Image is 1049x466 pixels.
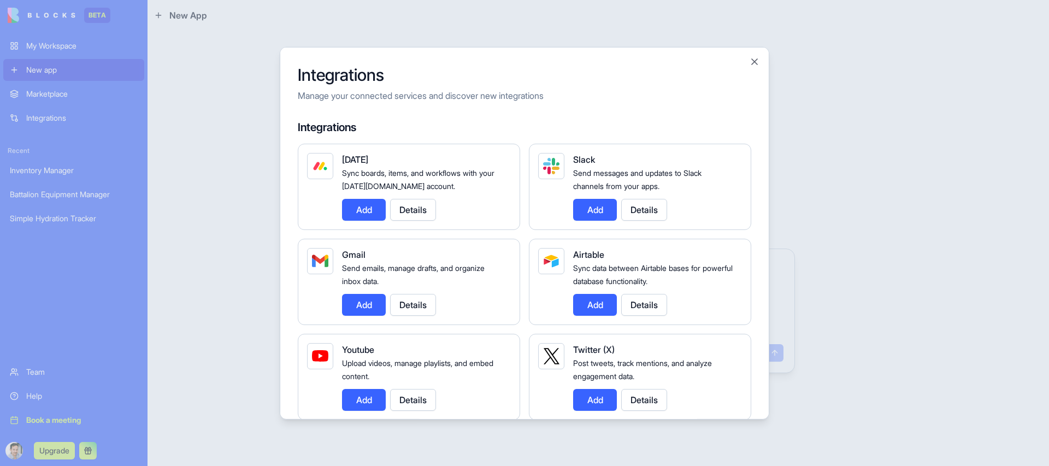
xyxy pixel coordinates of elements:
button: Details [621,293,667,315]
span: Airtable [573,249,604,259]
button: Add [342,388,386,410]
button: Add [342,293,386,315]
span: Youtube [342,344,374,355]
button: Add [573,198,617,220]
span: Sync boards, items, and workflows with your [DATE][DOMAIN_NAME] account. [342,168,494,190]
h2: Integrations [298,64,751,84]
span: Post tweets, track mentions, and analyze engagement data. [573,358,712,380]
span: Upload videos, manage playlists, and embed content. [342,358,493,380]
button: Details [390,198,436,220]
button: Details [621,388,667,410]
button: Details [390,293,436,315]
button: Add [573,388,617,410]
span: Sync data between Airtable bases for powerful database functionality. [573,263,733,285]
button: Add [342,198,386,220]
span: Gmail [342,249,366,259]
span: Send emails, manage drafts, and organize inbox data. [342,263,485,285]
span: Twitter (X) [573,344,615,355]
button: Details [621,198,667,220]
h4: Integrations [298,119,751,134]
span: [DATE] [342,154,368,164]
button: Details [390,388,436,410]
span: Slack [573,154,595,164]
button: Add [573,293,617,315]
p: Manage your connected services and discover new integrations [298,89,751,102]
span: Send messages and updates to Slack channels from your apps. [573,168,702,190]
